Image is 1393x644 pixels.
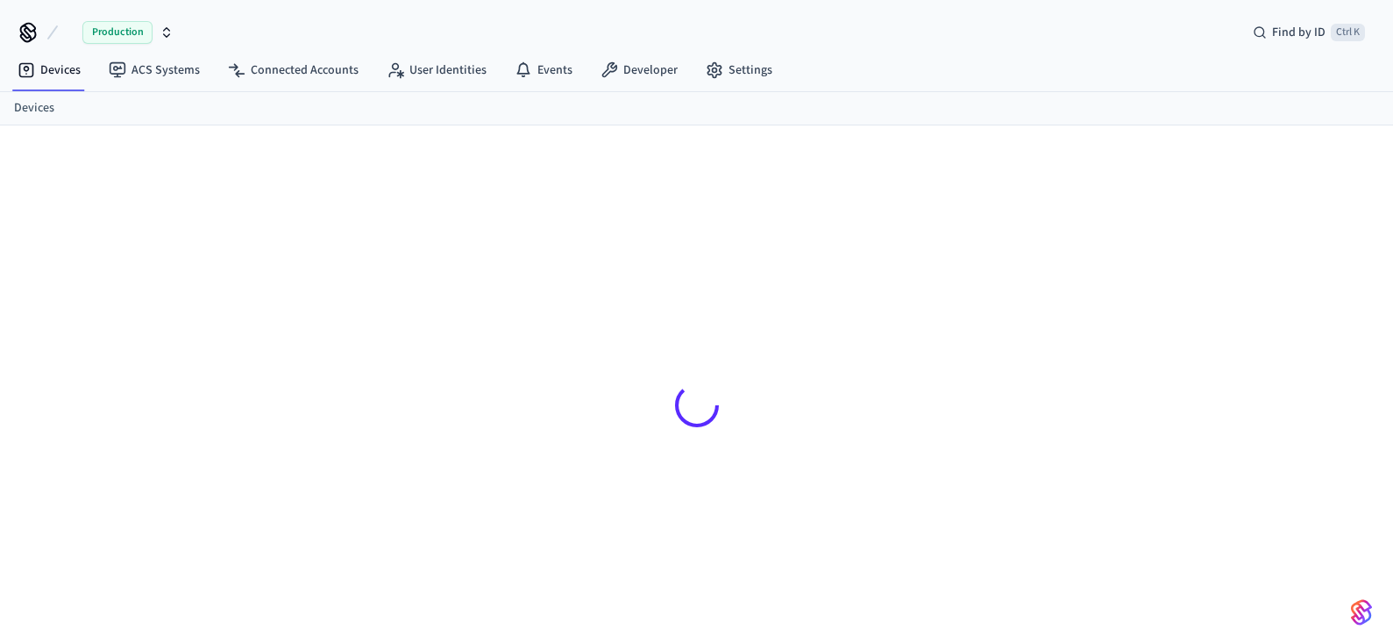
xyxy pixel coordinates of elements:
[1272,24,1325,41] span: Find by ID
[692,54,786,86] a: Settings
[14,99,54,118] a: Devices
[95,54,214,86] a: ACS Systems
[82,21,153,44] span: Production
[586,54,692,86] a: Developer
[1331,24,1365,41] span: Ctrl K
[1351,598,1372,626] img: SeamLogoGradient.69752ec5.svg
[4,54,95,86] a: Devices
[1239,17,1379,48] div: Find by IDCtrl K
[501,54,586,86] a: Events
[373,54,501,86] a: User Identities
[214,54,373,86] a: Connected Accounts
